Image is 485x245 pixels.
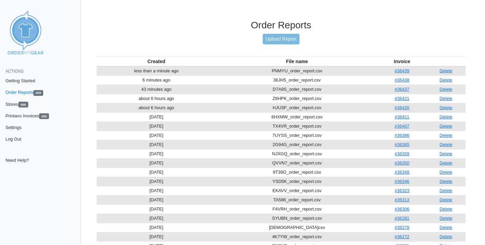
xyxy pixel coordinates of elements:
a: Delete [439,188,452,193]
td: about 6 hours ago [97,103,216,112]
td: 7UYSS_order_report.csv [216,131,378,140]
td: [DEMOGRAPHIC_DATA]csv [216,223,378,232]
a: #36348 [394,170,409,175]
td: [DATE] [97,232,216,241]
td: 4K7YW_order_report.csv [216,232,378,241]
td: [DATE] [97,223,216,232]
a: Delete [439,142,452,147]
td: [DATE] [97,112,216,121]
td: QVVN7_order_report.csv [216,158,378,168]
a: Delete [439,124,452,129]
span: 388 [18,102,28,107]
td: 2G94G_order_report.csv [216,140,378,149]
a: Delete [439,216,452,221]
th: Invoice [378,57,426,66]
td: [DATE] [97,149,216,158]
td: YSD5K_order_report.csv [216,177,378,186]
td: TX4VR_order_report.csv [216,121,378,131]
td: D7A9S_order_report.csv [216,85,378,94]
td: Z6HPK_order_report.csv [216,94,378,103]
a: #36439 [394,68,409,73]
a: Delete [439,225,452,230]
td: 6 minutes ago [97,75,216,85]
td: [DATE] [97,186,216,195]
a: Delete [439,170,452,175]
a: #36407 [394,124,409,129]
td: [DATE] [97,158,216,168]
a: #36313 [394,197,409,202]
a: #36365 [394,142,409,147]
h3: Order Reports [97,19,466,31]
th: File name [216,57,378,66]
a: Delete [439,133,452,138]
a: #36323 [394,188,409,193]
a: Delete [439,179,452,184]
th: Created [97,57,216,66]
a: Delete [439,87,452,92]
a: #36272 [394,234,409,239]
td: about 6 hours ago [97,94,216,103]
td: F4VRH_order_report.csv [216,204,378,214]
a: #36437 [394,87,409,92]
td: SYUBN_order_report.csv [216,214,378,223]
td: 43 minutes ago [97,85,216,94]
a: Delete [439,77,452,83]
td: [DATE] [97,131,216,140]
td: [DATE] [97,195,216,204]
td: 9T39G_order_report.csv [216,168,378,177]
a: #36359 [394,151,409,156]
td: less than a minute ago [97,66,216,76]
td: [DATE] [97,168,216,177]
a: Delete [439,234,452,239]
a: #36420 [394,105,409,110]
a: #36278 [394,225,409,230]
a: Delete [439,114,452,119]
td: 36JH5_order_report.csv [216,75,378,85]
span: 402 [33,90,43,96]
td: PNMYU_order_report.csv [216,66,378,76]
td: [DATE] [97,121,216,131]
a: Delete [439,105,452,110]
td: EKAVV_order_report.csv [216,186,378,195]
a: #36346 [394,179,409,184]
a: #36386 [394,133,409,138]
a: #36421 [394,96,409,101]
a: #36438 [394,77,409,83]
td: [DATE] [97,177,216,186]
td: [DATE] [97,214,216,223]
td: NJXGQ_order_report.csv [216,149,378,158]
a: #36350 [394,160,409,165]
a: Delete [439,68,452,73]
a: #36281 [394,216,409,221]
a: Delete [439,206,452,212]
a: Delete [439,96,452,101]
a: #36306 [394,206,409,212]
span: 402 [39,113,49,119]
a: Upload Report [263,34,300,44]
a: Delete [439,151,452,156]
a: #36411 [394,114,409,119]
td: HJU3P_order_report.csv [216,103,378,112]
td: [DATE] [97,140,216,149]
td: TA586_order_report.csv [216,195,378,204]
span: Actions [5,69,23,74]
td: [DATE] [97,204,216,214]
td: 6HXMW_order_report.csv [216,112,378,121]
a: Delete [439,160,452,165]
a: Delete [439,197,452,202]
